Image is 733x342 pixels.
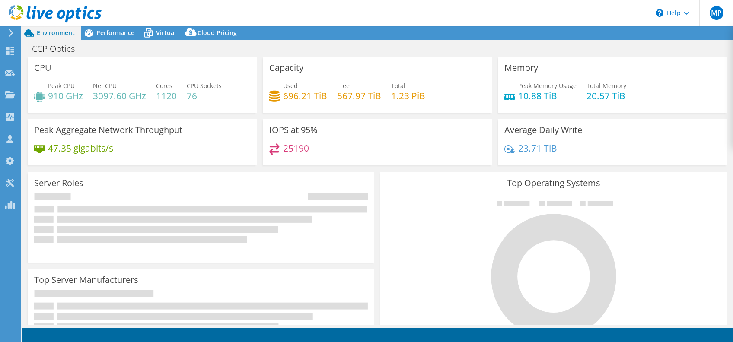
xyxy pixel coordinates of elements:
[337,82,350,90] span: Free
[387,178,720,188] h3: Top Operating Systems
[156,28,176,37] span: Virtual
[283,82,298,90] span: Used
[391,82,405,90] span: Total
[586,82,626,90] span: Total Memory
[156,91,177,101] h4: 1120
[710,6,723,20] span: MP
[187,91,222,101] h4: 76
[269,63,303,73] h3: Capacity
[96,28,134,37] span: Performance
[48,82,75,90] span: Peak CPU
[518,91,577,101] h4: 10.88 TiB
[504,63,538,73] h3: Memory
[518,82,577,90] span: Peak Memory Usage
[48,143,113,153] h4: 47.35 gigabits/s
[48,91,83,101] h4: 910 GHz
[34,63,51,73] h3: CPU
[337,91,381,101] h4: 567.97 TiB
[586,91,626,101] h4: 20.57 TiB
[93,82,117,90] span: Net CPU
[391,91,425,101] h4: 1.23 PiB
[187,82,222,90] span: CPU Sockets
[283,143,309,153] h4: 25190
[656,9,663,17] svg: \n
[283,91,327,101] h4: 696.21 TiB
[28,44,88,54] h1: CCP Optics
[156,82,172,90] span: Cores
[34,275,138,285] h3: Top Server Manufacturers
[37,28,75,37] span: Environment
[93,91,146,101] h4: 3097.60 GHz
[34,125,182,135] h3: Peak Aggregate Network Throughput
[518,143,557,153] h4: 23.71 TiB
[269,125,318,135] h3: IOPS at 95%
[504,125,582,135] h3: Average Daily Write
[198,28,237,37] span: Cloud Pricing
[34,178,83,188] h3: Server Roles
